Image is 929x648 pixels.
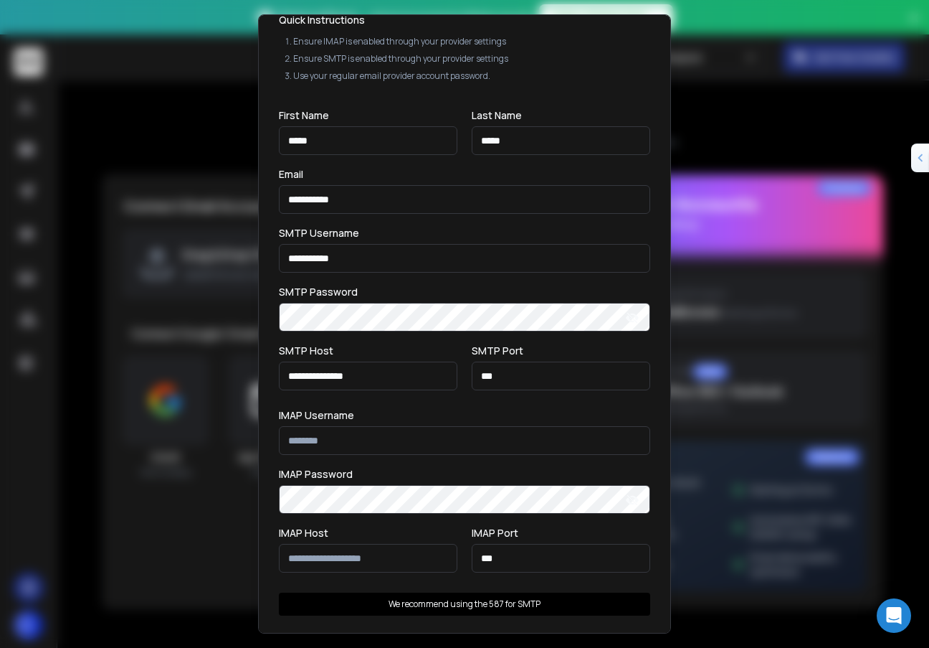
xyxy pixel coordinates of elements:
[389,598,540,610] p: We recommend using the 587 for SMTP
[279,287,358,297] label: SMTP Password
[279,228,359,238] label: SMTP Username
[293,36,650,47] li: Ensure IMAP is enabled through your provider settings
[472,528,518,538] label: IMAP Port
[279,528,328,538] label: IMAP Host
[279,410,354,421] label: IMAP Username
[472,111,522,121] label: Last Name
[293,70,650,82] li: Use your regular email provider account password.
[279,469,353,479] label: IMAP Password
[877,598,911,633] div: Open Intercom Messenger
[279,111,329,121] label: First Name
[472,346,523,356] label: SMTP Port
[279,346,333,356] label: SMTP Host
[279,169,303,179] label: Email
[279,13,650,27] h2: Quick Instructions
[293,53,650,65] li: Ensure SMTP is enabled through your provider settings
